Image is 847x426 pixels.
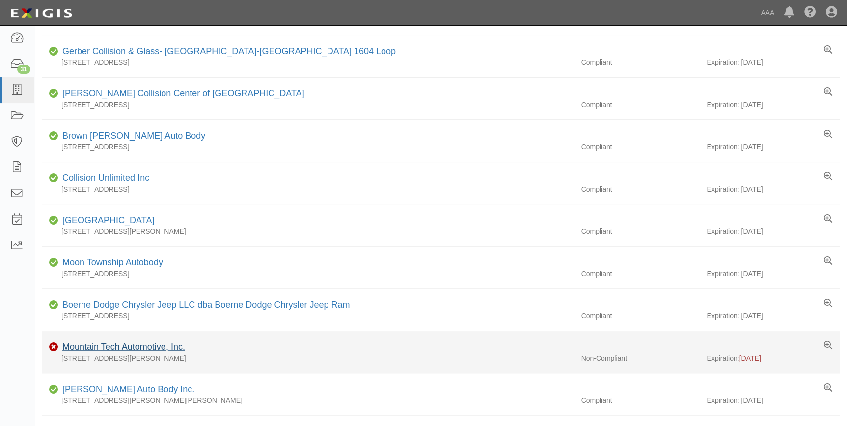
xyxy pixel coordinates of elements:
[62,342,185,352] a: Mountain Tech Automotive, Inc.
[58,172,149,185] div: Collision Unlimited Inc
[58,87,304,100] div: Delaney Collision Center of Greensburg
[42,100,574,110] div: [STREET_ADDRESS]
[574,57,707,67] div: Compliant
[707,353,840,363] div: Expiration:
[42,184,574,194] div: [STREET_ADDRESS]
[62,300,350,310] a: Boerne Dodge Chrysler Jeep LLC dba Boerne Dodge Chrysler Jeep Ram
[707,184,840,194] div: Expiration: [DATE]
[574,142,707,152] div: Compliant
[804,7,816,19] i: Help Center - Complianz
[707,57,840,67] div: Expiration: [DATE]
[824,214,832,224] a: View results summary
[739,354,761,362] span: [DATE]
[574,311,707,321] div: Compliant
[574,269,707,279] div: Compliant
[824,299,832,309] a: View results summary
[574,396,707,405] div: Compliant
[62,173,149,183] a: Collision Unlimited Inc
[58,256,163,269] div: Moon Township Autobody
[42,269,574,279] div: [STREET_ADDRESS]
[58,214,154,227] div: Jefferson Service Center
[42,311,574,321] div: [STREET_ADDRESS]
[824,383,832,393] a: View results summary
[49,386,58,393] i: Compliant
[49,175,58,182] i: Compliant
[707,311,840,321] div: Expiration: [DATE]
[49,217,58,224] i: Compliant
[42,57,574,67] div: [STREET_ADDRESS]
[58,299,350,312] div: Boerne Dodge Chrysler Jeep LLC dba Boerne Dodge Chrysler Jeep Ram
[7,4,75,22] img: logo-5460c22ac91f19d4615b14bd174203de0afe785f0fc80cf4dbbc73dc1793850b.png
[49,344,58,351] i: Non-Compliant
[707,227,840,236] div: Expiration: [DATE]
[574,227,707,236] div: Compliant
[49,259,58,266] i: Compliant
[62,215,154,225] a: [GEOGRAPHIC_DATA]
[58,383,194,396] div: Mascari Auto Body Inc.
[824,172,832,182] a: View results summary
[574,353,707,363] div: Non-Compliant
[58,45,396,58] div: Gerber Collision & Glass- San Antonio-TX 1604 Loop
[62,131,205,141] a: Brown [PERSON_NAME] Auto Body
[707,142,840,152] div: Expiration: [DATE]
[707,396,840,405] div: Expiration: [DATE]
[824,341,832,351] a: View results summary
[49,133,58,140] i: Compliant
[824,130,832,140] a: View results summary
[42,396,574,405] div: [STREET_ADDRESS][PERSON_NAME][PERSON_NAME]
[824,256,832,266] a: View results summary
[42,227,574,236] div: [STREET_ADDRESS][PERSON_NAME]
[49,302,58,309] i: Compliant
[49,48,58,55] i: Compliant
[49,90,58,97] i: Compliant
[62,88,304,98] a: [PERSON_NAME] Collision Center of [GEOGRAPHIC_DATA]
[824,45,832,55] a: View results summary
[574,184,707,194] div: Compliant
[707,100,840,110] div: Expiration: [DATE]
[17,65,30,74] div: 31
[58,341,185,354] div: Mountain Tech Automotive, Inc.
[824,87,832,97] a: View results summary
[62,257,163,267] a: Moon Township Autobody
[58,130,205,142] div: Brown Daub Auto Body
[756,3,779,23] a: AAA
[42,142,574,152] div: [STREET_ADDRESS]
[62,384,194,394] a: [PERSON_NAME] Auto Body Inc.
[42,353,574,363] div: [STREET_ADDRESS][PERSON_NAME]
[574,100,707,110] div: Compliant
[707,269,840,279] div: Expiration: [DATE]
[62,46,396,56] a: Gerber Collision & Glass- [GEOGRAPHIC_DATA]-[GEOGRAPHIC_DATA] 1604 Loop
